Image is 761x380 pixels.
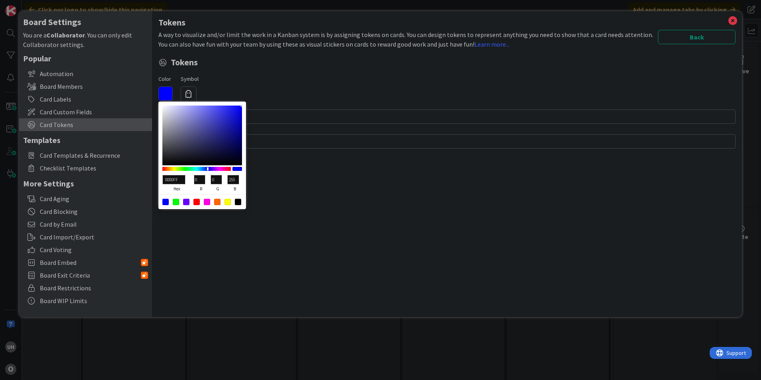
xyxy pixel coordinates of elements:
[19,93,152,106] div: Card Labels
[40,219,148,229] span: Card by Email
[181,75,199,83] label: Symbol
[162,184,191,194] label: hex
[162,199,169,205] div: #0000FF
[193,199,200,205] div: #FF0000
[40,245,148,255] span: Card Voting
[23,17,148,27] h4: Board Settings
[19,80,152,93] div: Board Members
[23,30,148,49] div: You are a . You can only edit Collaborator settings.
[211,184,225,194] label: g
[658,30,736,44] button: Back
[158,30,654,49] div: A way to visualize and/or limit the work in a Kanban system is by assigning tokens on cards. You ...
[204,199,210,205] div: #FF00E5
[40,107,148,117] span: Card Custom Fields
[40,283,148,293] span: Board Restrictions
[158,18,736,27] h1: Tokens
[23,135,148,145] h5: Templates
[40,151,148,160] span: Card Templates & Recurrence
[158,75,171,83] label: Color
[19,294,152,307] div: Board WIP Limits
[47,31,85,39] b: Collaborator
[40,120,148,129] span: Card Tokens
[173,199,179,205] div: #00FF00
[19,231,152,243] div: Card Import/Export
[40,270,141,280] span: Board Exit Criteria
[23,178,148,188] h5: More Settings
[17,1,36,11] span: Support
[183,199,189,205] div: #6600FF
[19,67,152,80] div: Automation
[224,199,231,205] div: #FFFF00
[19,205,152,218] div: Card Blocking
[227,184,242,194] label: b
[171,55,736,69] span: Tokens
[40,163,148,173] span: Checklist Templates
[214,199,220,205] div: #FF6600
[40,258,141,267] span: Board Embed
[474,40,509,48] a: Learn more...
[19,192,152,205] div: Card Aging
[194,184,208,194] label: r
[23,53,148,63] h5: Popular
[235,199,241,205] div: #000000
